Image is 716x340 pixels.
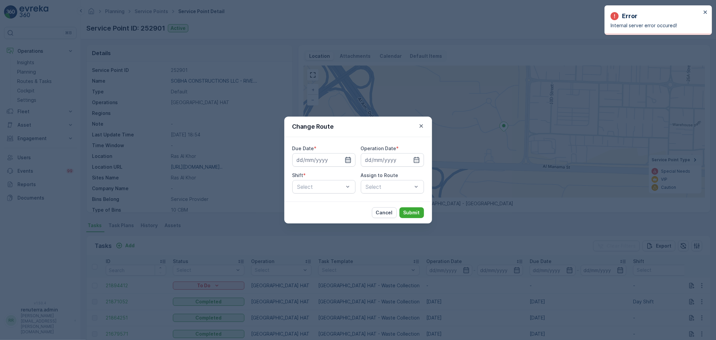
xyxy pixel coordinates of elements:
[292,145,314,151] label: Due Date
[292,172,303,178] label: Shift
[622,11,637,21] p: Error
[399,207,424,218] button: Submit
[361,145,396,151] label: Operation Date
[366,183,412,191] p: Select
[361,153,424,167] input: dd/mm/yyyy
[611,22,701,29] p: Internal server error occured!
[297,183,344,191] p: Select
[292,153,355,167] input: dd/mm/yyyy
[292,122,334,131] p: Change Route
[403,209,420,216] p: Submit
[376,209,393,216] p: Cancel
[703,9,708,16] button: close
[372,207,397,218] button: Cancel
[361,172,398,178] label: Assign to Route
